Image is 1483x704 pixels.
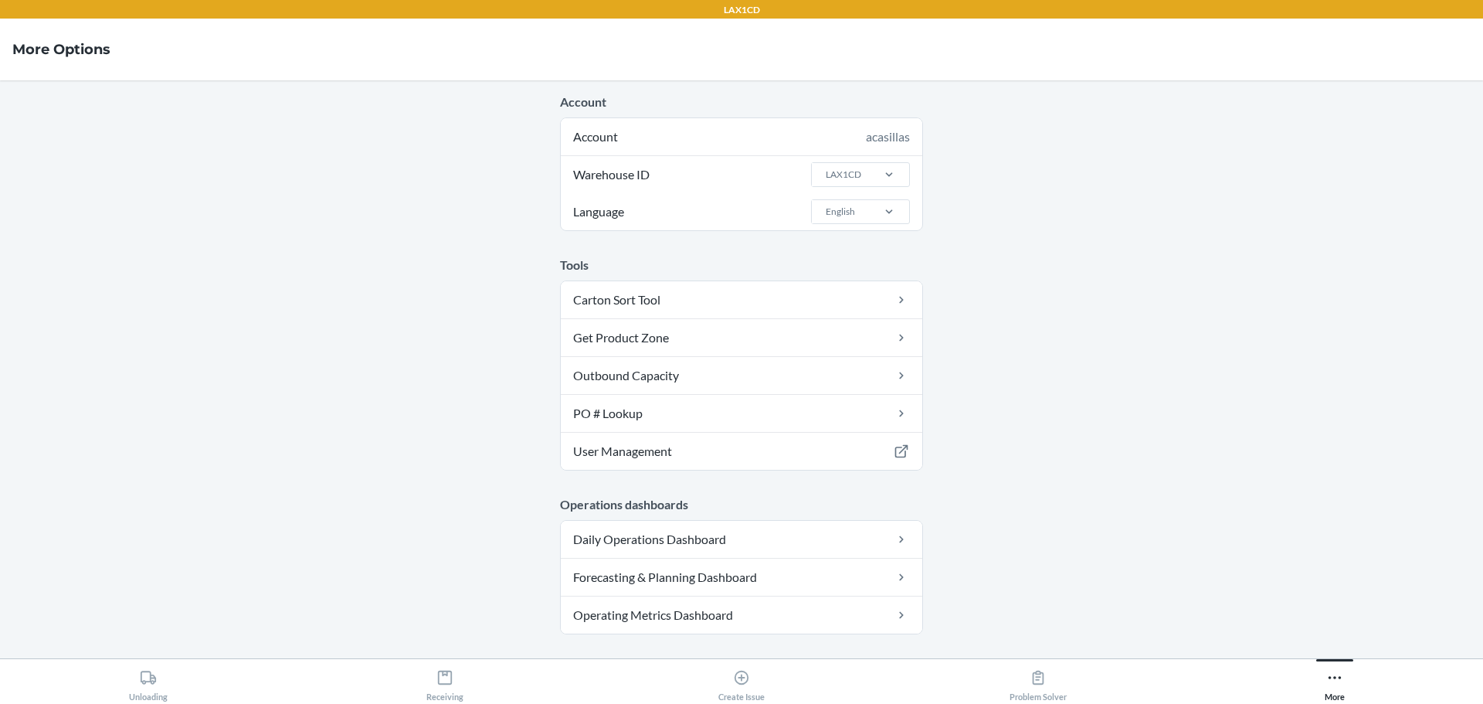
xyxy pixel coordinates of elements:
div: Problem Solver [1010,663,1067,702]
button: More [1186,659,1483,702]
button: Create Issue [593,659,890,702]
input: LanguageEnglish [824,205,826,219]
a: Outbound Capacity [561,357,922,394]
input: Warehouse IDLAX1CD [824,168,826,182]
div: Create Issue [718,663,765,702]
a: Daily Operations Dashboard [561,521,922,558]
button: Problem Solver [890,659,1186,702]
a: PO # Lookup [561,395,922,432]
div: More [1325,663,1345,702]
div: English [826,205,855,219]
div: Account [561,118,922,155]
p: Account [560,93,923,111]
div: Receiving [426,663,463,702]
p: Tools [560,256,923,274]
a: User Management [561,433,922,470]
span: Language [571,193,626,230]
a: Operating Metrics Dashboard [561,597,922,634]
button: Receiving [297,659,593,702]
p: LAX1CD [724,3,760,17]
p: Operations dashboards [560,495,923,514]
a: Carton Sort Tool [561,281,922,318]
h4: More Options [12,39,110,60]
div: LAX1CD [826,168,861,182]
a: Get Product Zone [561,319,922,356]
span: Warehouse ID [571,156,652,193]
div: Unloading [129,663,168,702]
a: Forecasting & Planning Dashboard [561,559,922,596]
div: acasillas [866,128,910,146]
